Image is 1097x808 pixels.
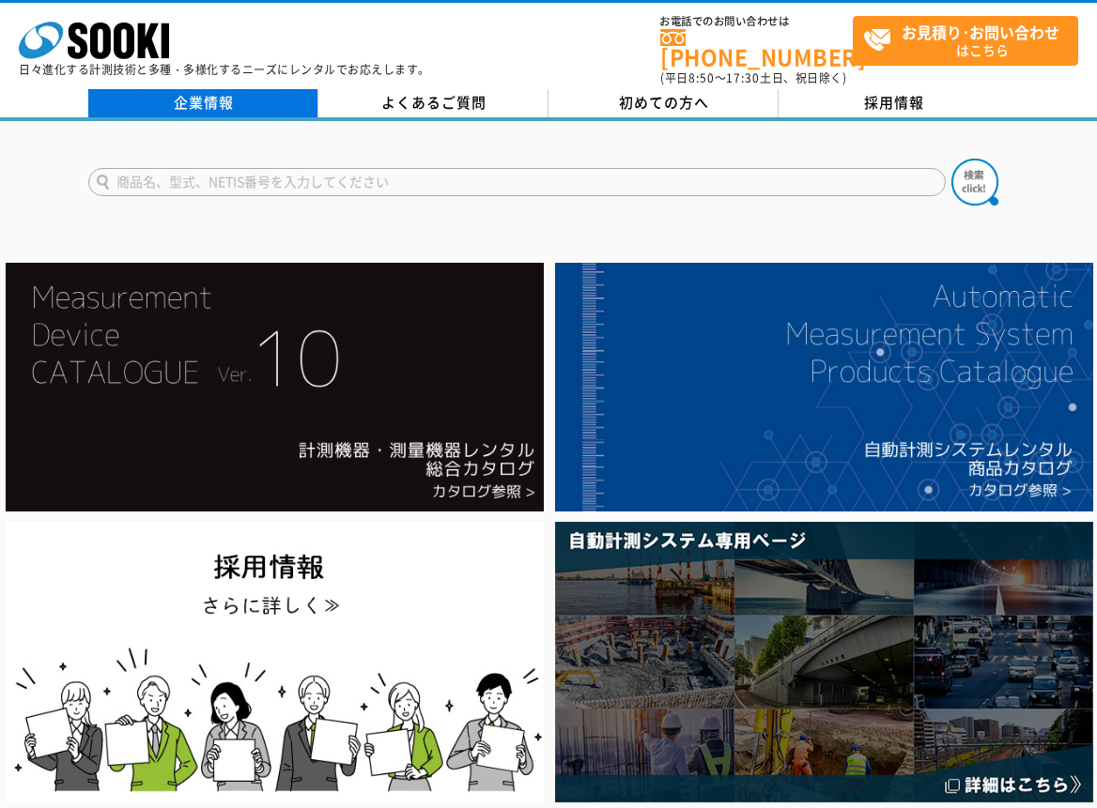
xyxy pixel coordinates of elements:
[779,89,1009,117] a: 採用情報
[6,263,544,511] img: Catalog Ver10
[555,522,1093,801] img: 自動計測システム専用ページ
[19,64,430,75] p: 日々進化する計測技術と多種・多様化するニーズにレンタルでお応えします。
[318,89,548,117] a: よくあるご質問
[660,69,846,86] span: (平日 ～ 土日、祝日除く)
[548,89,779,117] a: 初めての方へ
[88,168,946,196] input: 商品名、型式、NETIS番号を入力してください
[6,522,544,801] img: SOOKI recruit
[688,69,715,86] span: 8:50
[619,92,709,113] span: 初めての方へ
[853,16,1078,66] a: お見積り･お問い合わせはこちら
[726,69,760,86] span: 17:30
[88,89,318,117] a: 企業情報
[660,16,853,27] span: お電話でのお問い合わせは
[660,29,853,68] a: [PHONE_NUMBER]
[902,21,1059,43] strong: お見積り･お問い合わせ
[951,159,998,206] img: btn_search.png
[863,17,1077,64] span: はこちら
[555,263,1093,511] img: 自動計測システムカタログ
